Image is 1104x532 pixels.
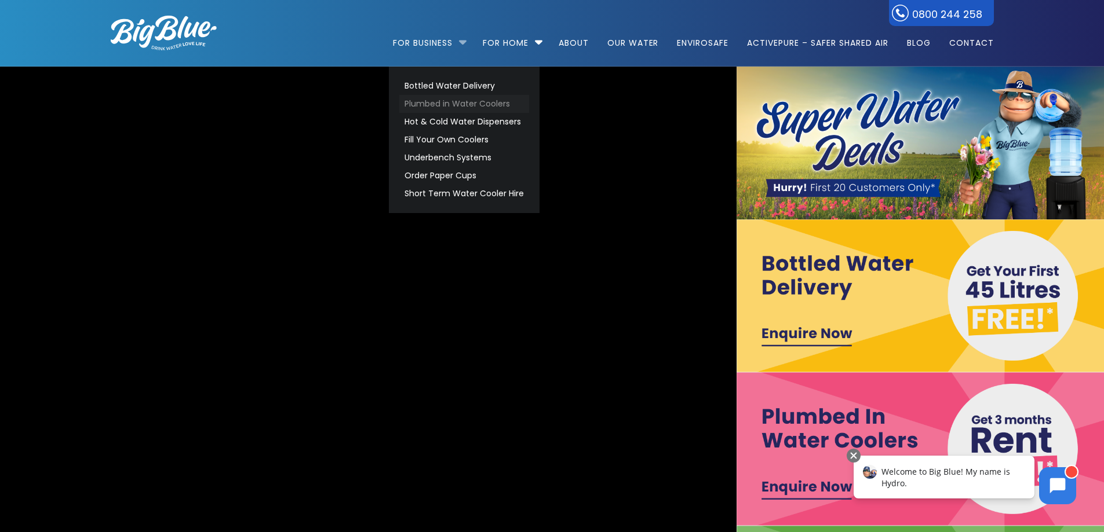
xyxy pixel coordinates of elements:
img: logo [111,16,217,50]
a: Bottled Water Delivery [399,77,529,95]
a: Order Paper Cups [399,167,529,185]
iframe: Chatbot [841,446,1088,516]
a: Short Term Water Cooler Hire [399,185,529,203]
a: Underbench Systems [399,149,529,167]
a: Hot & Cold Water Dispensers [399,113,529,131]
a: Plumbed in Water Coolers [399,95,529,113]
a: Fill Your Own Coolers [399,131,529,149]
